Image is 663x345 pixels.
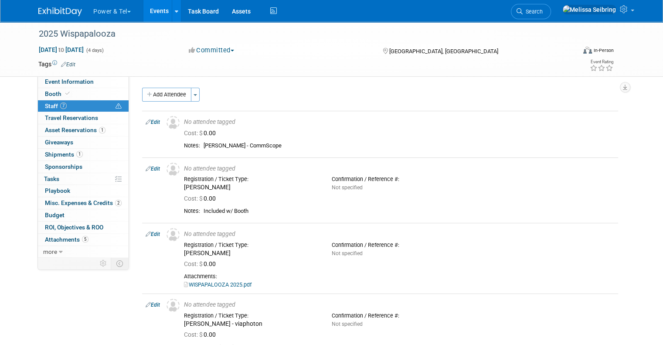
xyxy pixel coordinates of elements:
span: 5 [82,236,88,243]
span: Booth [45,90,71,97]
img: Melissa Seibring [562,5,616,14]
span: Attachments [45,236,88,243]
a: Tasks [38,173,129,185]
span: Not specified [332,184,363,191]
i: Booth reservation complete [65,91,70,96]
span: Cost: $ [184,130,204,137]
a: Event Information [38,76,129,88]
div: Attachments: [184,273,615,280]
a: Edit [146,302,160,308]
span: Not specified [332,250,363,256]
div: [PERSON_NAME] [184,184,319,191]
span: (4 days) [85,48,104,53]
span: 0.00 [184,130,219,137]
a: more [38,246,129,258]
div: Confirmation / Reference #: [332,312,466,319]
span: Potential Scheduling Conflict -- at least one attendee is tagged in another overlapping event. [116,102,122,110]
td: Tags [38,60,75,68]
span: Asset Reservations [45,126,105,133]
div: Confirmation / Reference #: [332,176,466,183]
span: Cost: $ [184,260,204,267]
span: Sponsorships [45,163,82,170]
span: more [43,248,57,255]
td: Personalize Event Tab Strip [96,258,111,269]
button: Add Attendee [142,88,191,102]
a: Booth [38,88,129,100]
span: Event Information [45,78,94,85]
div: No attendee tagged [184,301,615,309]
a: Sponsorships [38,161,129,173]
div: In-Person [593,47,614,54]
div: [PERSON_NAME] [184,249,319,257]
a: ROI, Objectives & ROO [38,222,129,233]
td: Toggle Event Tabs [111,258,129,269]
div: Notes: [184,142,200,149]
div: Registration / Ticket Type: [184,312,319,319]
img: Unassigned-User-Icon.png [167,163,180,176]
a: Edit [146,231,160,237]
span: to [57,46,65,53]
div: [PERSON_NAME] - viaphoton [184,320,319,328]
a: Edit [61,61,75,68]
span: Not specified [332,321,363,327]
button: Committed [186,46,238,55]
span: Budget [45,212,65,219]
a: Misc. Expenses & Credits2 [38,197,129,209]
span: Staff [45,102,67,109]
a: Staff7 [38,100,129,112]
a: Travel Reservations [38,112,129,124]
span: [DATE] [DATE] [38,46,84,54]
div: Event Format [529,45,614,58]
span: Cost: $ [184,331,204,338]
a: Playbook [38,185,129,197]
span: ROI, Objectives & ROO [45,224,103,231]
span: 1 [76,151,83,157]
span: Cost: $ [184,195,204,202]
div: 2025 Wispapalooza [36,26,565,42]
a: Attachments5 [38,234,129,246]
a: Edit [146,166,160,172]
img: Unassigned-User-Icon.png [167,116,180,129]
a: Giveaways [38,137,129,148]
a: Budget [38,209,129,221]
span: [GEOGRAPHIC_DATA], [GEOGRAPHIC_DATA] [389,48,498,55]
span: 2 [115,200,122,206]
img: Unassigned-User-Icon.png [167,299,180,312]
span: Misc. Expenses & Credits [45,199,122,206]
a: Asset Reservations1 [38,124,129,136]
span: Tasks [44,175,59,182]
div: Included w/ Booth [204,208,615,215]
span: 7 [60,102,67,109]
div: [PERSON_NAME] - CommScope [204,142,615,150]
span: Giveaways [45,139,73,146]
a: Search [511,4,551,19]
img: Unassigned-User-Icon.png [167,228,180,241]
a: Edit [146,119,160,125]
div: Registration / Ticket Type: [184,242,319,249]
div: No attendee tagged [184,118,615,126]
span: Travel Reservations [45,114,98,121]
span: Shipments [45,151,83,158]
a: Shipments1 [38,149,129,161]
div: Event Rating [590,60,613,64]
div: No attendee tagged [184,230,615,238]
img: Format-Inperson.png [583,47,592,54]
span: 0.00 [184,260,219,267]
a: WISPAPALOOZA 2025.pdf [184,281,252,288]
span: 1 [99,127,105,133]
div: No attendee tagged [184,165,615,173]
span: 0.00 [184,331,219,338]
div: Confirmation / Reference #: [332,242,466,249]
img: ExhibitDay [38,7,82,16]
div: Notes: [184,208,200,215]
span: Playbook [45,187,70,194]
div: Registration / Ticket Type: [184,176,319,183]
span: 0.00 [184,195,219,202]
span: Search [523,8,543,15]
